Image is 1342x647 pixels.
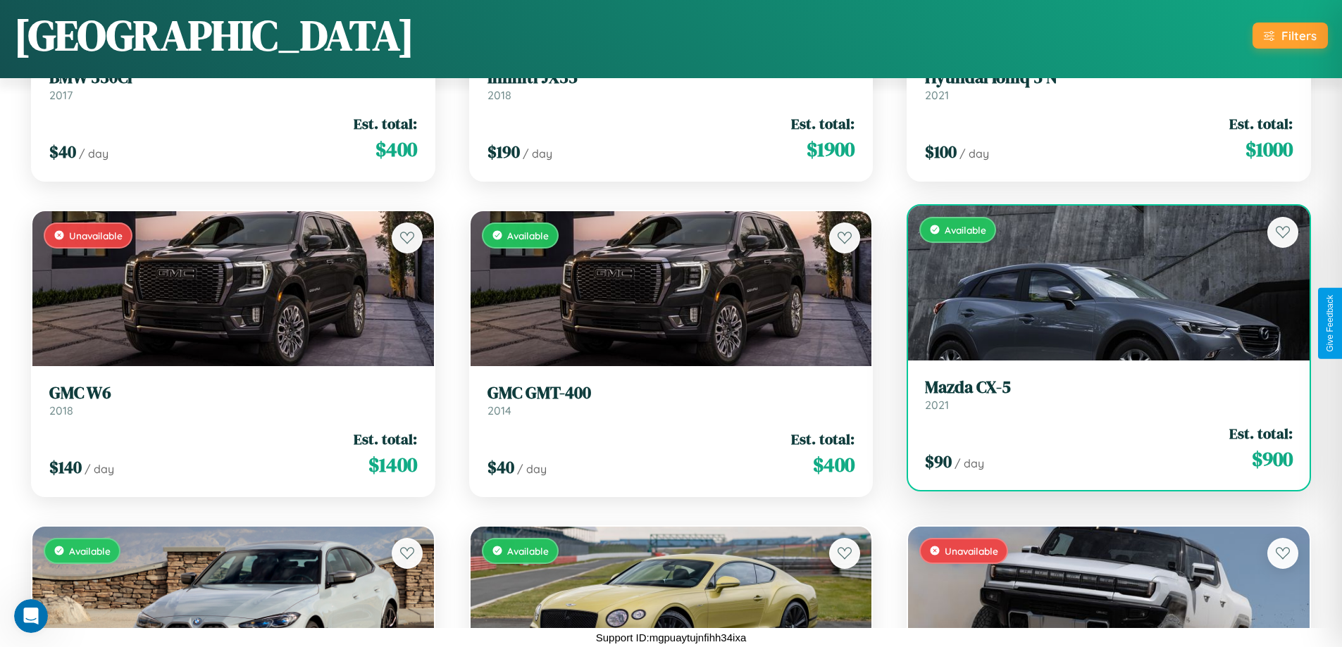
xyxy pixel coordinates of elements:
[69,230,123,241] span: Unavailable
[49,383,417,417] a: GMC W62018
[354,113,417,134] span: Est. total:
[925,68,1293,88] h3: Hyundai Ioniq 5 N
[14,6,414,64] h1: [GEOGRAPHIC_DATA]
[517,462,547,476] span: / day
[49,403,73,417] span: 2018
[49,456,82,479] span: $ 140
[49,88,73,102] span: 2017
[487,68,855,102] a: Infiniti JX352018
[791,113,855,134] span: Est. total:
[375,135,417,163] span: $ 400
[955,456,984,470] span: / day
[49,140,76,163] span: $ 40
[85,462,114,476] span: / day
[368,451,417,479] span: $ 1400
[49,383,417,403] h3: GMC W6
[49,68,417,88] h3: BMW 330Ci
[925,398,949,412] span: 2021
[1229,113,1293,134] span: Est. total:
[507,230,549,241] span: Available
[487,456,514,479] span: $ 40
[925,140,957,163] span: $ 100
[925,68,1293,102] a: Hyundai Ioniq 5 N2021
[487,403,511,417] span: 2014
[1325,295,1335,352] div: Give Feedback
[925,450,952,473] span: $ 90
[487,383,855,417] a: GMC GMT-4002014
[1229,423,1293,444] span: Est. total:
[945,224,986,236] span: Available
[925,377,1293,412] a: Mazda CX-52021
[1253,23,1328,49] button: Filters
[1281,28,1317,43] div: Filters
[507,545,549,557] span: Available
[79,146,108,161] span: / day
[791,429,855,449] span: Est. total:
[487,383,855,403] h3: GMC GMT-400
[487,68,855,88] h3: Infiniti JX35
[49,68,417,102] a: BMW 330Ci2017
[925,377,1293,398] h3: Mazda CX-5
[1245,135,1293,163] span: $ 1000
[14,599,48,633] iframe: Intercom live chat
[813,451,855,479] span: $ 400
[925,88,949,102] span: 2021
[596,628,746,647] p: Support ID: mgpuaytujnfihh34ixa
[959,146,989,161] span: / day
[807,135,855,163] span: $ 1900
[487,140,520,163] span: $ 190
[487,88,511,102] span: 2018
[1252,445,1293,473] span: $ 900
[523,146,552,161] span: / day
[69,545,111,557] span: Available
[354,429,417,449] span: Est. total:
[945,545,998,557] span: Unavailable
